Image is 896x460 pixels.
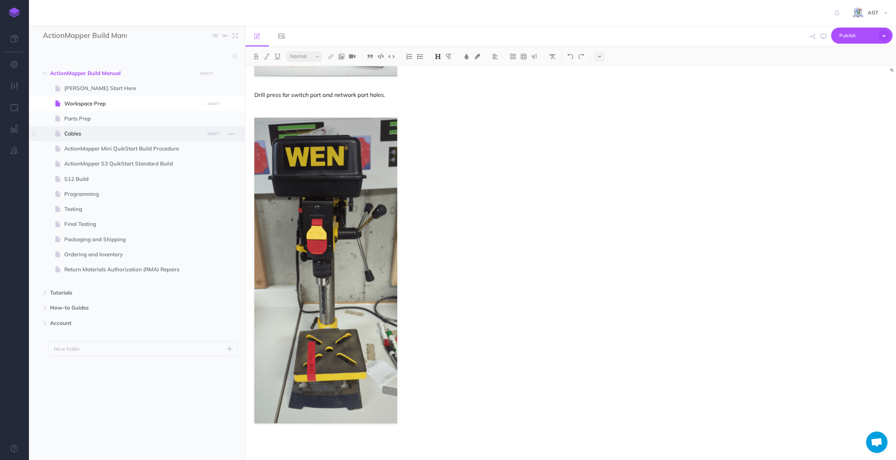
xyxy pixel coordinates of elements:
input: Search [43,50,229,63]
img: Italic button [264,54,270,59]
span: S12 Build [64,175,202,183]
img: logo-mark.svg [9,8,20,18]
small: DRAFT [200,71,213,76]
span: ActionMapper Mini QuikStart Build Procedure [64,144,202,153]
span: Ordering and Inventory [64,250,202,259]
a: Open chat [866,431,887,453]
span: ActionMapper S3 QuikStart Standard Build [64,159,202,168]
img: Undo [567,54,574,59]
img: Add video button [349,54,355,59]
img: Unordered list button [417,54,423,59]
span: ActionMapper Build Manual [50,69,193,78]
img: Text background color button [474,54,480,59]
img: Clear styles button [549,54,555,59]
button: New folder [48,341,238,356]
span: Cables [64,129,202,138]
span: Final Testing [64,220,202,228]
span: Tutorials [50,288,193,297]
button: DRAFT [205,130,222,138]
small: DRAFT [207,132,220,136]
small: DRAFT [207,102,220,106]
img: Bold button [253,54,259,59]
img: Blockquote button [367,54,373,59]
img: Text color button [463,54,470,59]
img: Create table button [520,54,527,59]
p: Drill press for switch port and network port holes. [254,90,692,99]
img: Redo [578,54,584,59]
input: Documentation Name [43,30,127,41]
img: Add image button [338,54,345,59]
button: Publish [831,28,892,44]
button: DRAFT [198,69,216,78]
span: Parts Prep [64,114,202,123]
img: Underline button [274,54,281,59]
img: Paragraph button [445,54,452,59]
img: Code block button [377,54,384,59]
span: Publish [839,30,875,41]
span: Packaging and Shipping [64,235,202,244]
img: iCxL6hB4gPtK36lnwjqkK90dLekSAv8p9JC67nPZ.png [852,7,864,19]
span: Testing [64,205,202,213]
span: Account [50,319,193,327]
img: Headings dropdown button [435,54,441,59]
span: Programming [64,190,202,198]
span: AGT [864,9,882,16]
span: [PERSON_NAME] Start Here [64,84,202,93]
img: Alignment dropdown menu button [492,54,498,59]
img: tikru381JZD6fXa7gYKl.png [254,118,397,423]
img: Callout dropdown menu button [531,54,537,59]
p: New folder [54,345,80,353]
button: DRAFT [205,100,222,108]
span: Workspace Prep [64,99,202,108]
span: How-to Guides [50,303,193,312]
img: Ordered list button [406,54,412,59]
img: Link button [327,54,334,59]
span: Return Materials Authorization (RMA) Repairs [64,265,202,274]
img: Inline code button [388,54,395,59]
